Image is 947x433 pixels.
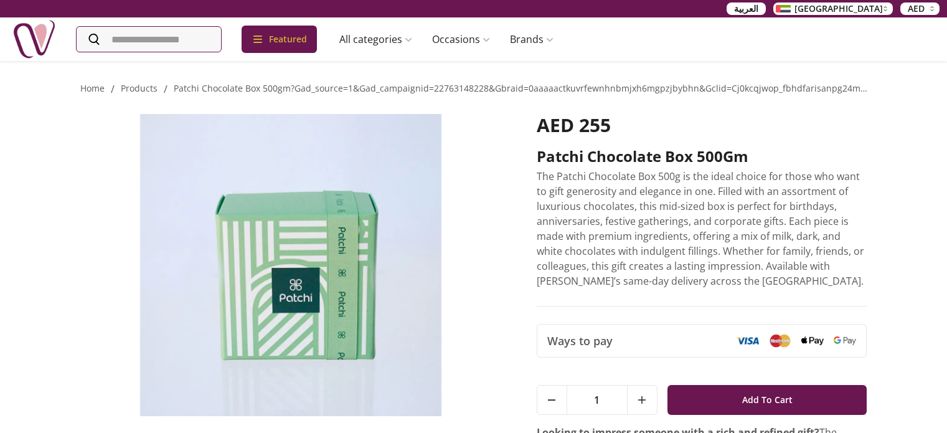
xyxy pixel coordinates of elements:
p: The Patchi Chocolate Box 500g is the ideal choice for those who want to gift generosity and elega... [537,169,867,288]
img: Nigwa-uae-gifts [12,17,56,61]
button: Add To Cart [667,385,867,415]
a: Occasions [422,27,500,52]
h2: Patchi Chocolate Box 500Gm [537,146,867,166]
span: [GEOGRAPHIC_DATA] [794,2,883,15]
span: AED [908,2,925,15]
img: Visa [737,336,759,345]
button: AED [900,2,940,15]
a: Brands [500,27,563,52]
div: Featured [242,26,317,53]
li: / [164,82,167,97]
a: All categories [329,27,422,52]
img: Apple Pay [801,336,824,346]
img: Patchi Chocolate Box 500Gm patchi chocolate delivery UAE birthday gift for her [80,114,502,416]
span: AED 255 [537,112,611,138]
span: العربية [734,2,758,15]
li: / [111,82,115,97]
img: Google Pay [834,336,856,345]
img: Mastercard [769,334,791,347]
button: [GEOGRAPHIC_DATA] [773,2,893,15]
span: Add To Cart [742,389,793,411]
span: Ways to pay [547,332,613,350]
a: products [121,82,158,94]
input: Search [77,27,221,52]
span: 1 [567,386,627,414]
img: Arabic_dztd3n.png [776,5,791,12]
a: Home [80,82,105,94]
